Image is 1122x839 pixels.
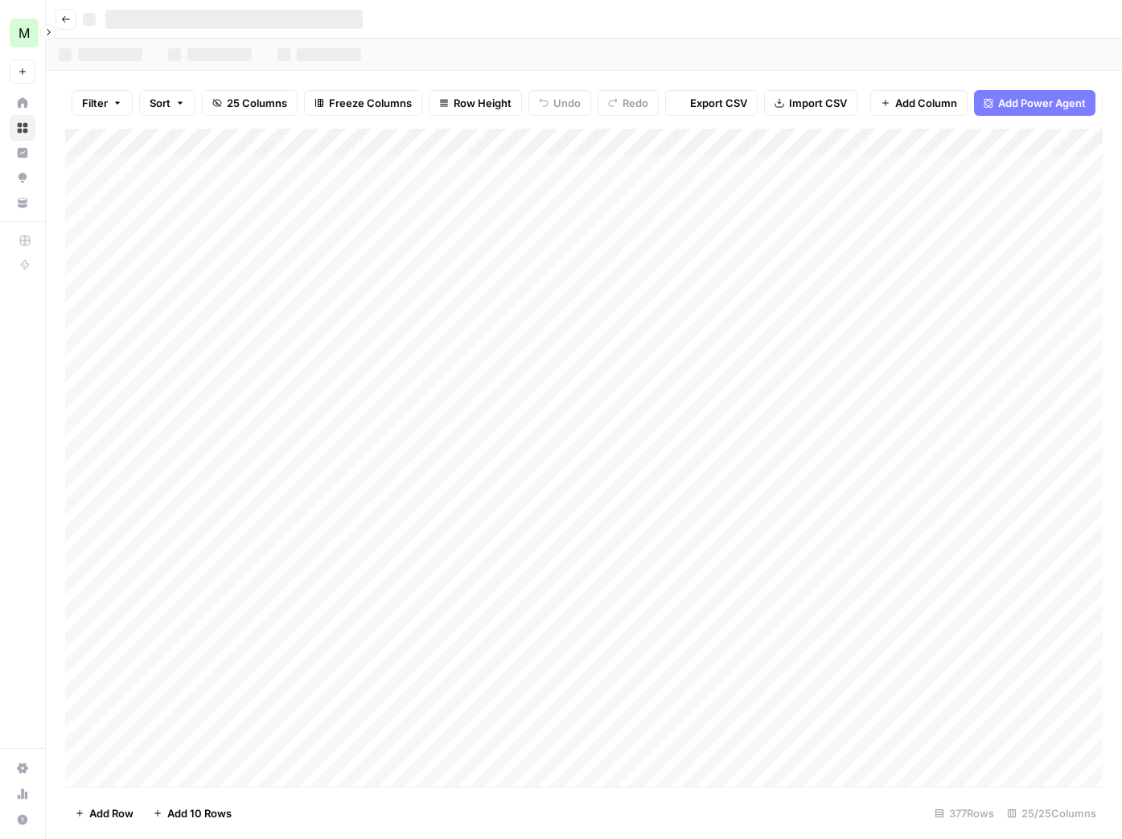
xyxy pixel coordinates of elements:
[789,95,847,111] span: Import CSV
[1001,800,1103,826] div: 25/25 Columns
[690,95,747,111] span: Export CSV
[665,90,758,116] button: Export CSV
[974,90,1095,116] button: Add Power Agent
[10,165,35,191] a: Opportunities
[764,90,857,116] button: Import CSV
[329,95,412,111] span: Freeze Columns
[553,95,581,111] span: Undo
[304,90,422,116] button: Freeze Columns
[598,90,659,116] button: Redo
[150,95,171,111] span: Sort
[18,23,30,43] span: M
[10,90,35,116] a: Home
[10,13,35,53] button: Workspace: Mailjet
[998,95,1086,111] span: Add Power Agent
[202,90,298,116] button: 25 Columns
[928,800,1001,826] div: 377 Rows
[139,90,195,116] button: Sort
[10,115,35,141] a: Browse
[623,95,648,111] span: Redo
[72,90,133,116] button: Filter
[167,805,232,821] span: Add 10 Rows
[10,781,35,807] a: Usage
[454,95,512,111] span: Row Height
[89,805,134,821] span: Add Row
[82,95,108,111] span: Filter
[65,800,143,826] button: Add Row
[227,95,287,111] span: 25 Columns
[895,95,957,111] span: Add Column
[870,90,968,116] button: Add Column
[10,807,35,833] button: Help + Support
[429,90,522,116] button: Row Height
[528,90,591,116] button: Undo
[143,800,241,826] button: Add 10 Rows
[10,140,35,166] a: Insights
[10,190,35,216] a: Your Data
[10,755,35,781] a: Settings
